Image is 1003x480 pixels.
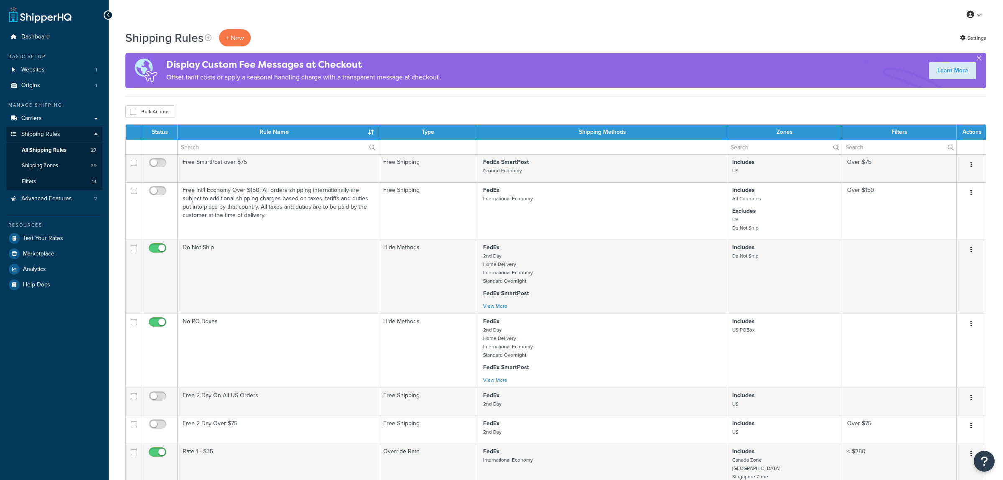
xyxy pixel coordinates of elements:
[483,391,499,400] strong: FedEx
[378,154,478,182] td: Free Shipping
[6,62,102,78] a: Websites 1
[6,111,102,126] a: Carriers
[178,140,378,154] input: Search
[732,400,738,408] small: US
[23,250,54,258] span: Marketplace
[483,419,499,428] strong: FedEx
[178,182,378,240] td: Free Int'l Economy Over $150: All orders shipping internationally are subject to additional shipp...
[727,140,842,154] input: Search
[483,186,499,194] strong: FedEx
[6,191,102,207] li: Advanced Features
[378,416,478,444] td: Free Shipping
[732,252,759,260] small: Do Not Ship
[842,125,957,140] th: Filters
[142,125,178,140] th: Status
[732,186,755,194] strong: Includes
[6,191,102,207] a: Advanced Features 2
[842,182,957,240] td: Over $150
[842,140,956,154] input: Search
[6,174,102,189] li: Filters
[21,66,45,74] span: Websites
[6,262,102,277] a: Analytics
[22,178,36,185] span: Filters
[21,195,72,202] span: Advanced Features
[22,147,66,154] span: All Shipping Rules
[178,416,378,444] td: Free 2 Day Over $75
[21,131,60,138] span: Shipping Rules
[483,326,533,359] small: 2nd Day Home Delivery International Economy Standard Overnight
[483,158,529,166] strong: FedEx SmartPost
[6,78,102,93] li: Origins
[378,182,478,240] td: Free Shipping
[125,30,204,46] h1: Shipping Rules
[23,235,63,242] span: Test Your Rates
[732,326,755,334] small: US POBox
[219,29,251,46] p: + New
[732,317,755,326] strong: Includes
[483,289,529,298] strong: FedEx SmartPost
[178,314,378,388] td: No PO Boxes
[957,125,986,140] th: Actions
[6,158,102,174] a: Shipping Zones 39
[732,391,755,400] strong: Includes
[23,281,50,289] span: Help Docs
[166,58,440,71] h4: Display Custom Fee Messages at Checkout
[483,363,529,372] strong: FedEx SmartPost
[483,317,499,326] strong: FedEx
[732,447,755,456] strong: Includes
[21,33,50,41] span: Dashboard
[6,102,102,109] div: Manage Shipping
[6,127,102,190] li: Shipping Rules
[6,53,102,60] div: Basic Setup
[483,400,501,408] small: 2nd Day
[483,456,533,464] small: International Economy
[483,252,533,285] small: 2nd Day Home Delivery International Economy Standard Overnight
[378,314,478,388] td: Hide Methods
[91,147,97,154] span: 27
[6,143,102,158] a: All Shipping Rules 27
[483,428,501,436] small: 2nd Day
[178,388,378,416] td: Free 2 Day On All US Orders
[6,62,102,78] li: Websites
[6,222,102,229] div: Resources
[178,240,378,314] td: Do Not Ship
[94,195,97,202] span: 2
[732,216,759,232] small: US Do Not Ship
[974,451,995,472] button: Open Resource Center
[23,266,46,273] span: Analytics
[9,6,71,23] a: ShipperHQ Home
[6,231,102,246] li: Test Your Rates
[6,127,102,142] a: Shipping Rules
[92,178,97,185] span: 14
[732,158,755,166] strong: Includes
[929,62,976,79] a: Learn More
[727,125,842,140] th: Zones
[166,71,440,83] p: Offset tariff costs or apply a seasonal handling charge with a transparent message at checkout.
[6,246,102,261] a: Marketplace
[21,115,42,122] span: Carriers
[478,125,727,140] th: Shipping Methods
[21,82,40,89] span: Origins
[95,82,97,89] span: 1
[732,207,756,215] strong: Excludes
[178,154,378,182] td: Free SmartPost over $75
[732,195,761,202] small: All Countries
[732,419,755,428] strong: Includes
[125,105,174,118] button: Bulk Actions
[483,243,499,252] strong: FedEx
[6,78,102,93] a: Origins 1
[6,277,102,292] a: Help Docs
[178,125,378,140] th: Rule Name : activate to sort column ascending
[483,302,507,310] a: View More
[378,125,478,140] th: Type
[6,143,102,158] li: All Shipping Rules
[483,376,507,384] a: View More
[6,174,102,189] a: Filters 14
[6,29,102,45] a: Dashboard
[732,428,738,436] small: US
[732,243,755,252] strong: Includes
